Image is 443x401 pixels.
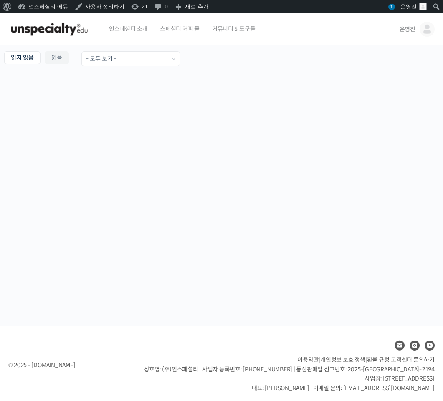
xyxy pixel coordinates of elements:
[208,13,260,45] a: 커뮤니티 & 도구들
[144,355,435,393] p: | | | 상호명: (주)언스페셜티 | 사업자 등록번호: [PHONE_NUMBER] | 통신판매업 신고번호: 2025-[GEOGRAPHIC_DATA]-2194 사업장: [ST...
[297,356,319,363] a: 이용약관
[4,51,41,64] a: 읽지 않음
[8,360,123,371] div: © 2025 - [DOMAIN_NAME]
[105,13,152,45] a: 언스페셜티 소개
[388,4,395,10] span: 1
[212,13,256,45] span: 커뮤니티 & 도구들
[391,356,435,363] span: 고객센터 문의하기
[367,356,390,363] a: 환불 규정
[4,51,69,66] nav: Sub Menu
[320,356,365,363] a: 개인정보 보호 정책
[160,13,200,45] span: 스페셜티 커피 몰
[400,13,435,45] a: 운영진
[400,25,415,33] span: 운영진
[156,13,204,45] a: 스페셜티 커피 몰
[45,51,69,64] a: 읽음
[109,13,147,45] span: 언스페셜티 소개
